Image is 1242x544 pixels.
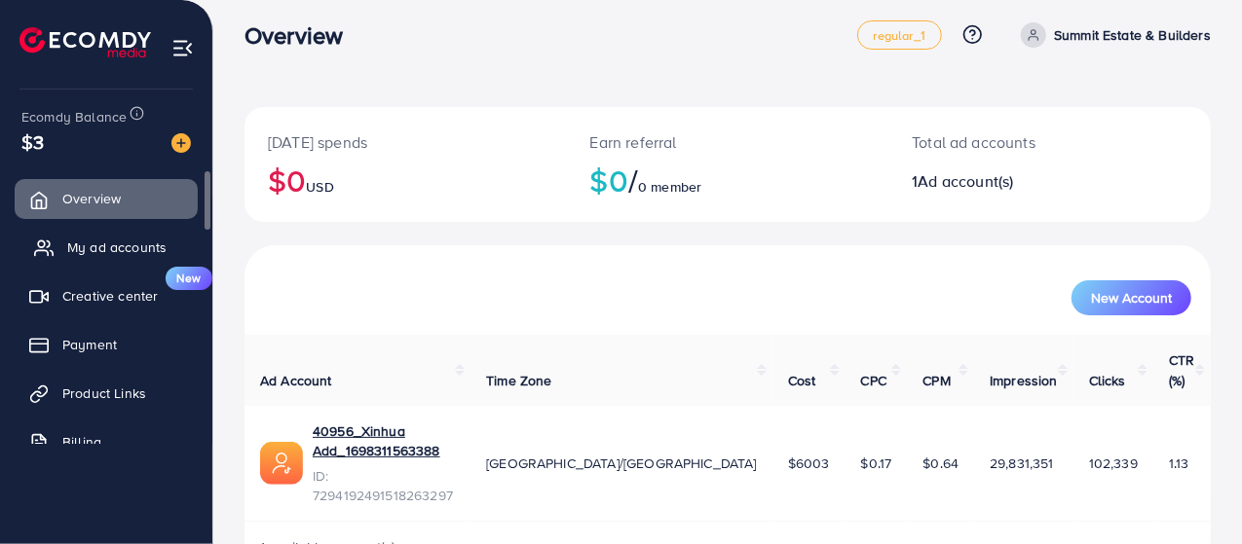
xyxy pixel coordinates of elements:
[918,170,1013,192] span: Ad account(s)
[1072,280,1191,315] button: New Account
[62,335,117,354] span: Payment
[15,374,198,413] a: Product Links
[590,130,866,154] p: Earn referral
[15,422,198,461] a: Billing
[15,179,198,218] a: Overview
[628,158,638,202] span: /
[313,421,455,461] a: 40956_Xinhua Add_1698311563388
[306,177,333,197] span: USD
[62,286,158,306] span: Creative center
[15,228,198,267] a: My ad accounts
[788,453,830,473] span: $6003
[1013,22,1211,48] a: Summit Estate & Builders
[313,466,455,506] span: ID: 7294192491518263297
[62,432,101,452] span: Billing
[912,130,1107,154] p: Total ad accounts
[990,453,1054,473] span: 29,831,351
[260,371,332,390] span: Ad Account
[245,21,358,50] h3: Overview
[21,107,127,127] span: Ecomdy Balance
[1091,291,1172,305] span: New Account
[67,237,167,257] span: My ad accounts
[1169,350,1194,389] span: CTR (%)
[1169,453,1189,473] span: 1.13
[171,37,194,59] img: menu
[857,20,942,50] a: regular_1
[1089,371,1126,390] span: Clicks
[990,371,1058,390] span: Impression
[171,133,191,153] img: image
[62,189,121,208] span: Overview
[268,162,544,199] h2: $0
[922,453,959,473] span: $0.64
[19,27,151,57] img: logo
[268,130,544,154] p: [DATE] spends
[1159,456,1227,529] iframe: Chat
[912,172,1107,191] h2: 1
[638,177,701,197] span: 0 member
[486,453,757,473] span: [GEOGRAPHIC_DATA]/[GEOGRAPHIC_DATA]
[1089,453,1138,473] span: 102,339
[874,29,925,42] span: regular_1
[15,325,198,364] a: Payment
[62,383,146,403] span: Product Links
[166,267,212,290] span: New
[1054,23,1211,47] p: Summit Estate & Builders
[861,453,892,473] span: $0.17
[590,162,866,199] h2: $0
[260,442,303,485] img: ic-ads-acc.e4c84228.svg
[861,371,886,390] span: CPC
[922,371,950,390] span: CPM
[15,276,198,315] a: Creative centerNew
[788,371,816,390] span: Cost
[21,127,44,156] span: $3
[486,371,551,390] span: Time Zone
